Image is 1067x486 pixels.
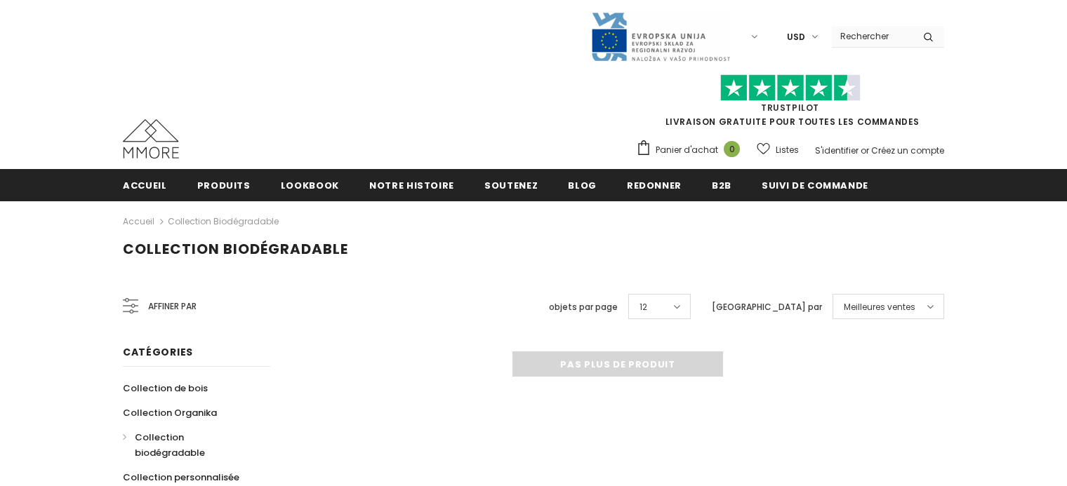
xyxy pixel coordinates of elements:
[484,169,538,201] a: soutenez
[724,141,740,157] span: 0
[636,140,747,161] a: Panier d'achat 0
[123,169,167,201] a: Accueil
[627,179,682,192] span: Redonner
[712,169,731,201] a: B2B
[762,169,868,201] a: Suivi de commande
[123,376,208,400] a: Collection de bois
[123,382,208,395] span: Collection de bois
[636,81,944,128] span: LIVRAISON GRATUITE POUR TOUTES LES COMMANDES
[590,30,731,42] a: Javni Razpis
[148,299,197,314] span: Affiner par
[197,179,251,192] span: Produits
[123,425,255,465] a: Collection biodégradable
[639,300,647,314] span: 12
[762,179,868,192] span: Suivi de commande
[123,406,217,419] span: Collection Organika
[168,215,279,227] a: Collection biodégradable
[369,179,454,192] span: Notre histoire
[197,169,251,201] a: Produits
[123,345,193,359] span: Catégories
[832,26,913,46] input: Search Site
[123,119,179,158] img: Cas MMORE
[123,471,239,484] span: Collection personnalisée
[549,300,618,314] label: objets par page
[871,144,944,156] a: Créez un compte
[720,74,861,102] img: Faites confiance aux étoiles pilotes
[757,137,799,162] a: Listes
[123,400,217,425] a: Collection Organika
[568,179,597,192] span: Blog
[484,179,538,192] span: soutenez
[627,169,682,201] a: Redonner
[135,431,205,459] span: Collection biodégradable
[761,102,819,114] a: TrustPilot
[844,300,915,314] span: Meilleures ventes
[281,169,339,201] a: Lookbook
[568,169,597,201] a: Blog
[776,143,799,157] span: Listes
[590,11,731,62] img: Javni Razpis
[656,143,718,157] span: Panier d'achat
[369,169,454,201] a: Notre histoire
[787,30,805,44] span: USD
[712,300,822,314] label: [GEOGRAPHIC_DATA] par
[123,179,167,192] span: Accueil
[123,239,348,259] span: Collection biodégradable
[281,179,339,192] span: Lookbook
[861,144,869,156] span: or
[815,144,859,156] a: S'identifier
[123,213,154,230] a: Accueil
[712,179,731,192] span: B2B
